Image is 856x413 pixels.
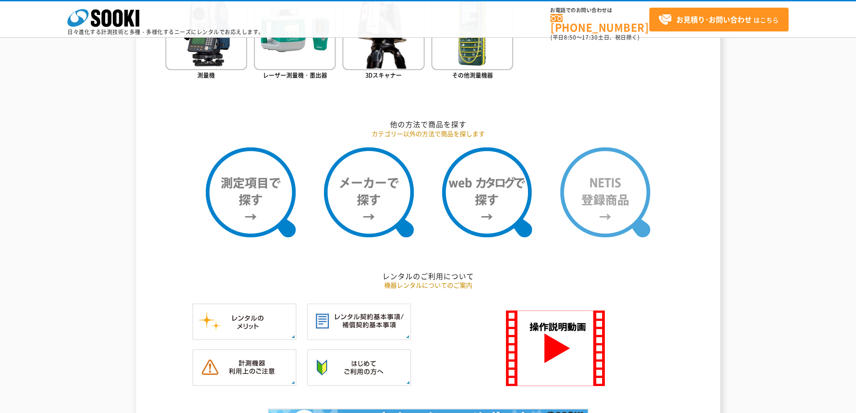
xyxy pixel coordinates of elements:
h2: レンタルのご利用について [165,271,691,281]
img: メーカーで探す [324,147,414,237]
a: はじめてご利用の方へ [307,377,411,385]
a: 計測機器ご利用上のご注意 [192,377,297,385]
strong: お見積り･お問い合わせ [676,14,752,25]
span: (平日 ～ 土日、祝日除く) [550,33,639,41]
a: [PHONE_NUMBER] [550,14,649,32]
span: 測量機 [197,71,215,79]
span: その他測量機器 [452,71,493,79]
img: webカタログで探す [442,147,532,237]
span: 3Dスキャナー [365,71,402,79]
p: カテゴリー以外の方法で商品を探します [165,129,691,138]
span: お電話でのお問い合わせは [550,8,649,13]
a: レンタルのメリット [192,331,297,339]
span: 17:30 [582,33,598,41]
a: お見積り･お問い合わせはこちら [649,8,789,31]
img: NETIS登録商品 [560,147,650,237]
img: レンタル契約基本事項／補償契約基本事項 [307,303,411,340]
img: 測定項目で探す [206,147,296,237]
span: レーザー測量機・墨出器 [263,71,327,79]
img: 計測機器ご利用上のご注意 [192,349,297,386]
span: はこちら [658,13,779,27]
a: レンタル契約基本事項／補償契約基本事項 [307,331,411,339]
img: SOOKI 操作説明動画 [506,311,605,386]
span: 8:50 [564,33,577,41]
img: レンタルのメリット [192,303,297,340]
p: 機器レンタルについてのご案内 [165,280,691,290]
img: はじめてご利用の方へ [307,349,411,386]
p: 日々進化する計測技術と多種・多様化するニーズにレンタルでお応えします。 [67,29,264,35]
h2: 他の方法で商品を探す [165,120,691,129]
